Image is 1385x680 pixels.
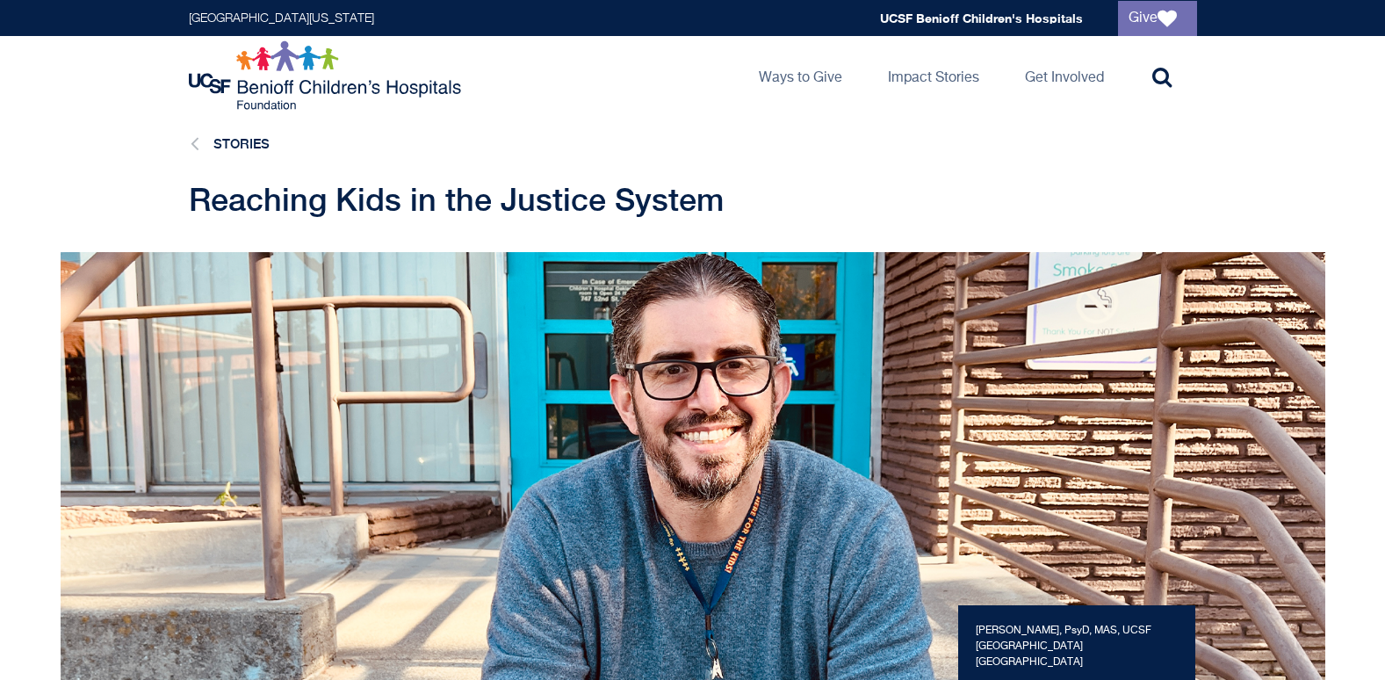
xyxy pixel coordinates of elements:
a: Stories [213,136,270,151]
a: Get Involved [1011,36,1118,115]
span: Reaching Kids in the Justice System [189,181,724,218]
a: [GEOGRAPHIC_DATA][US_STATE] [189,12,374,25]
a: UCSF Benioff Children's Hospitals [880,11,1083,25]
img: Logo for UCSF Benioff Children's Hospitals Foundation [189,40,465,111]
a: Give [1118,1,1197,36]
a: Ways to Give [745,36,856,115]
a: Impact Stories [874,36,993,115]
